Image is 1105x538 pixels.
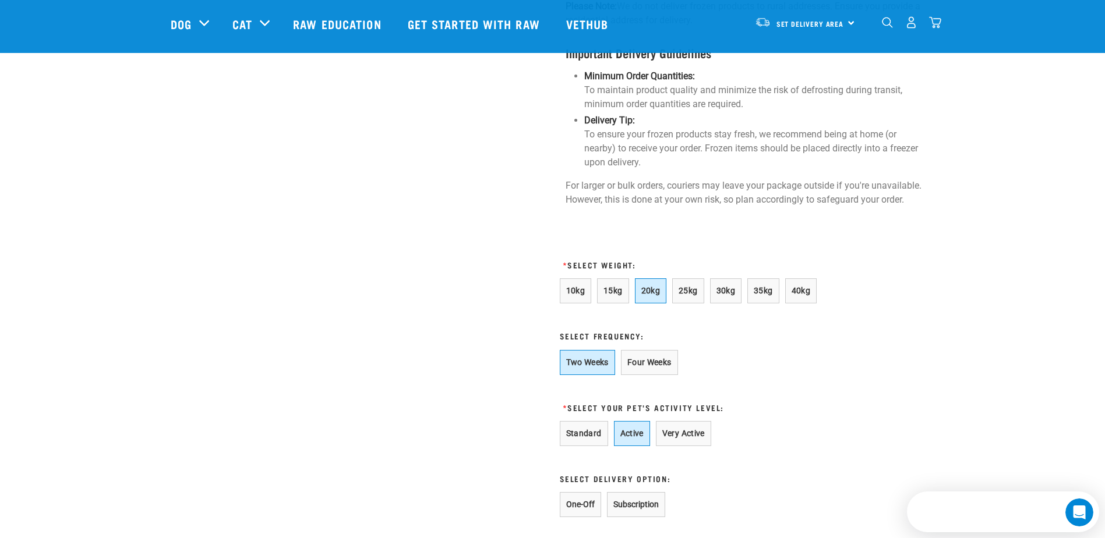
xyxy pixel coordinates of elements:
button: 15kg [597,278,629,303]
strong: Minimum Order Quantities: [584,70,695,82]
h3: Select Your Pet's Activity Level: [560,403,822,412]
p: To maintain product quality and minimize the risk of defrosting during transit, minimum order qua... [584,69,929,111]
p: For larger or bulk orders, couriers may leave your package outside if you're unavailable. However... [566,179,929,207]
span: 15kg [603,286,623,295]
div: The team typically replies in under 3h [12,19,167,31]
button: 20kg [635,278,667,303]
div: Need help? [12,10,167,19]
button: 10kg [560,278,592,303]
img: home-icon@2x.png [929,16,941,29]
h3: Select Delivery Option: [560,474,822,483]
img: van-moving.png [755,17,771,27]
button: 25kg [672,278,704,303]
a: Raw Education [281,1,396,47]
button: Standard [560,421,608,446]
a: Get started with Raw [396,1,555,47]
button: Four Weeks [621,350,678,375]
span: 30kg [716,286,736,295]
button: Very Active [656,421,711,446]
a: Dog [171,15,192,33]
span: 20kg [641,286,661,295]
strong: Delivery Tip: [584,115,635,126]
iframe: Intercom live chat discovery launcher [907,491,1099,532]
div: Open Intercom Messenger [5,5,202,37]
button: 35kg [747,278,779,303]
button: One-Off [560,492,601,517]
p: To ensure your frozen products stay fresh, we recommend being at home (or nearby) to receive your... [584,114,929,169]
span: 25kg [679,286,698,295]
a: Cat [232,15,252,33]
span: 35kg [754,286,773,295]
a: Vethub [555,1,623,47]
iframe: Intercom live chat [1065,498,1093,526]
span: Set Delivery Area [776,22,844,26]
h3: Select Frequency: [560,331,822,340]
img: user.png [905,16,917,29]
h3: Select Weight: [560,260,822,269]
button: Active [614,421,650,446]
span: 40kg [792,286,811,295]
button: Subscription [607,492,665,517]
button: 30kg [710,278,742,303]
span: 10kg [566,286,585,295]
button: 40kg [785,278,817,303]
button: Two Weeks [560,350,615,375]
img: home-icon-1@2x.png [882,17,893,28]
